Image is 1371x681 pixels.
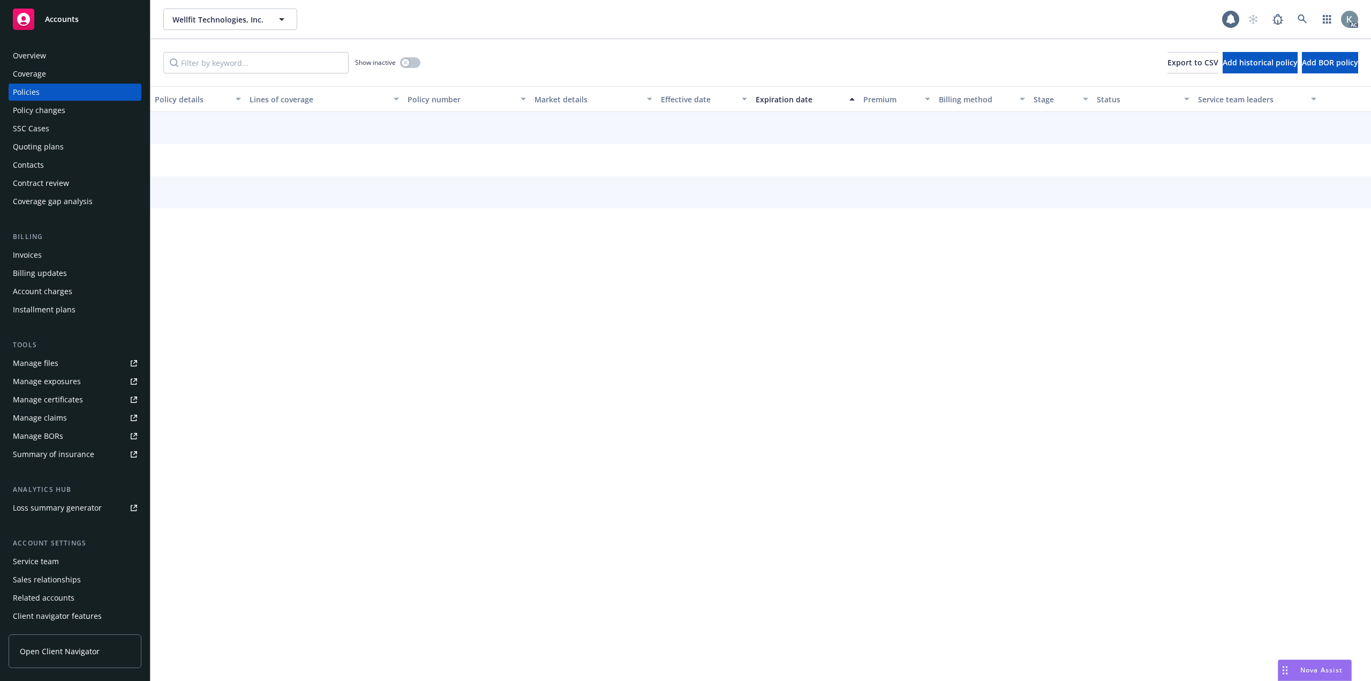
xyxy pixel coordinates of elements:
[13,65,46,83] div: Coverage
[13,265,67,282] div: Billing updates
[13,120,49,137] div: SSC Cases
[9,138,141,155] a: Quoting plans
[9,391,141,408] a: Manage certificates
[13,156,44,174] div: Contacts
[863,94,919,105] div: Premium
[1267,9,1289,30] a: Report a Bug
[20,646,100,657] span: Open Client Navigator
[1302,52,1358,73] button: Add BOR policy
[1093,86,1194,112] button: Status
[13,102,65,119] div: Policy changes
[9,355,141,372] a: Manage files
[250,94,387,105] div: Lines of coverage
[13,608,102,625] div: Client navigator features
[163,52,349,73] input: Filter by keyword...
[751,86,859,112] button: Expiration date
[9,156,141,174] a: Contacts
[13,553,59,570] div: Service team
[1302,57,1358,68] span: Add BOR policy
[13,499,102,517] div: Loss summary generator
[172,14,265,25] span: Wellfit Technologies, Inc.
[13,373,81,390] div: Manage exposures
[13,409,67,426] div: Manage claims
[13,446,94,463] div: Summary of insurance
[9,484,141,495] div: Analytics hub
[1316,9,1338,30] a: Switch app
[1167,57,1218,68] span: Export to CSV
[9,571,141,588] a: Sales relationships
[9,4,141,34] a: Accounts
[9,231,141,242] div: Billing
[1242,9,1264,30] a: Start snowing
[657,86,751,112] button: Effective date
[1034,94,1076,105] div: Stage
[1029,86,1093,112] button: Stage
[9,428,141,445] a: Manage BORs
[534,94,641,105] div: Market details
[13,283,72,300] div: Account charges
[9,589,141,607] a: Related accounts
[9,409,141,426] a: Manage claims
[13,47,46,64] div: Overview
[13,428,63,445] div: Manage BORs
[1223,52,1298,73] button: Add historical policy
[13,355,58,372] div: Manage files
[13,589,74,607] div: Related accounts
[9,301,141,318] a: Installment plans
[9,446,141,463] a: Summary of insurance
[9,538,141,549] div: Account settings
[163,9,297,30] button: Wellfit Technologies, Inc.
[13,571,81,588] div: Sales relationships
[9,499,141,517] a: Loss summary generator
[1194,86,1320,112] button: Service team leaders
[9,102,141,119] a: Policy changes
[1300,665,1343,675] span: Nova Assist
[13,246,42,264] div: Invoices
[859,86,935,112] button: Premium
[939,94,1013,105] div: Billing method
[9,120,141,137] a: SSC Cases
[9,608,141,625] a: Client navigator features
[150,86,245,112] button: Policy details
[9,265,141,282] a: Billing updates
[9,373,141,390] a: Manage exposures
[9,47,141,64] a: Overview
[13,391,83,408] div: Manage certificates
[155,94,229,105] div: Policy details
[403,86,530,112] button: Policy number
[756,94,843,105] div: Expiration date
[355,58,396,67] span: Show inactive
[9,193,141,210] a: Coverage gap analysis
[245,86,403,112] button: Lines of coverage
[13,301,76,318] div: Installment plans
[9,283,141,300] a: Account charges
[1198,94,1304,105] div: Service team leaders
[408,94,514,105] div: Policy number
[9,340,141,350] div: Tools
[1278,660,1352,681] button: Nova Assist
[9,553,141,570] a: Service team
[45,15,79,24] span: Accounts
[661,94,735,105] div: Effective date
[13,193,93,210] div: Coverage gap analysis
[9,84,141,101] a: Policies
[1223,57,1298,68] span: Add historical policy
[13,138,64,155] div: Quoting plans
[1097,94,1178,105] div: Status
[530,86,657,112] button: Market details
[9,246,141,264] a: Invoices
[13,175,69,192] div: Contract review
[935,86,1029,112] button: Billing method
[1292,9,1313,30] a: Search
[9,175,141,192] a: Contract review
[1341,11,1358,28] img: photo
[9,65,141,83] a: Coverage
[1278,660,1292,680] div: Drag to move
[1167,52,1218,73] button: Export to CSV
[13,84,40,101] div: Policies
